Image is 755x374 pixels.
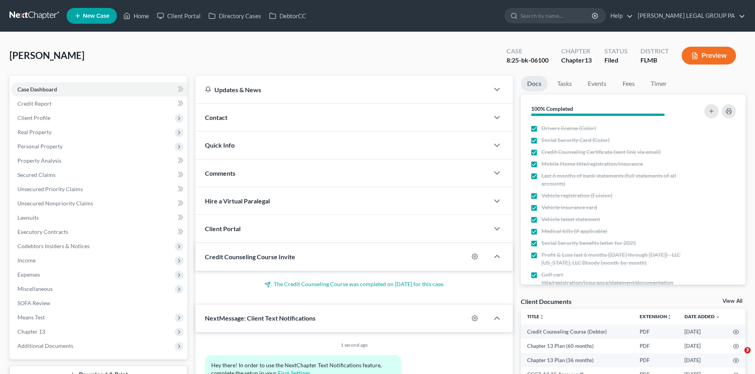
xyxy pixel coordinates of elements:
[17,271,40,278] span: Expenses
[17,328,45,335] span: Chapter 13
[11,168,187,182] a: Secured Claims
[11,211,187,225] a: Lawsuits
[581,76,613,91] a: Events
[633,353,678,367] td: PDF
[541,160,643,168] span: Mobile Home title/registration/insurance
[17,214,39,221] span: Lawsuits
[17,171,55,178] span: Secured Claims
[205,169,235,177] span: Comments
[521,297,572,306] div: Client Documents
[205,114,227,121] span: Contact
[205,342,503,348] div: 1 second ago
[541,192,612,199] span: Vehicle registration (Fuision)
[541,215,600,223] span: Vehicle latest statement
[11,97,187,111] a: Credit Report
[17,186,83,192] span: Unsecured Priority Claims
[11,225,187,239] a: Executory Contracts
[640,313,672,319] a: Extensionunfold_more
[644,76,673,91] a: Timer
[682,47,736,65] button: Preview
[17,200,93,207] span: Unsecured Nonpriority Claims
[541,239,636,247] span: Social Security benefits letter for 2025
[153,9,205,23] a: Client Portal
[520,8,593,23] input: Search by name...
[507,56,549,65] div: 8:25-bk-06100
[205,197,270,205] span: Hire a Virtual Paralegal
[634,9,745,23] a: [PERSON_NAME] LEGAL GROUP PA
[585,56,592,64] span: 13
[678,325,726,339] td: [DATE]
[17,157,61,164] span: Property Analysis
[521,325,633,339] td: Credit Counseling Course (Debtor)
[551,76,578,91] a: Tasks
[17,342,73,349] span: Additional Documents
[205,280,503,288] p: The Credit Counseling Course was completed on [DATE] for this case.
[640,56,669,65] div: FLMB
[17,300,50,306] span: SOFA Review
[17,129,52,135] span: Real Property
[539,315,544,319] i: unfold_more
[205,314,315,322] span: NextMessage: Client Text Notifications
[604,56,628,65] div: Filed
[684,313,720,319] a: Date Added expand_more
[667,315,672,319] i: unfold_more
[541,227,607,235] span: Medical bills (if applicable)
[17,285,53,292] span: Miscellaneous
[521,76,548,91] a: Docs
[678,353,726,367] td: [DATE]
[17,314,45,321] span: Means Test
[17,228,68,235] span: Executory Contracts
[561,56,592,65] div: Chapter
[723,298,742,304] a: View All
[521,339,633,353] td: Chapter 13 Plan (60 months)
[17,100,52,107] span: Credit Report
[205,85,480,94] div: Updates & News
[616,76,641,91] a: Fees
[265,9,310,23] a: DebtorCC
[541,148,661,156] span: Credit Counseling Certificate (sent link via email)
[205,141,235,149] span: Quick Info
[715,315,720,319] i: expand_more
[205,253,295,260] span: Credit Counseling Course Invite
[11,82,187,97] a: Case Dashboard
[561,47,592,56] div: Chapter
[541,203,597,211] span: Vehicle insurance card
[205,9,265,23] a: Directory Cases
[10,49,84,61] span: [PERSON_NAME]
[606,9,633,23] a: Help
[17,114,50,121] span: Client Profile
[17,257,36,264] span: Income
[541,271,682,294] span: Golf cart title/registration/insurance/statement/documentation (anything that is applicable)
[11,182,187,196] a: Unsecured Priority Claims
[527,313,544,319] a: Titleunfold_more
[728,347,747,366] iframe: Intercom live chat
[541,124,596,132] span: Drivers license (Color)
[11,196,187,211] a: Unsecured Nonpriority Claims
[678,339,726,353] td: [DATE]
[744,347,751,353] span: 3
[633,339,678,353] td: PDF
[507,47,549,56] div: Case
[640,47,669,56] div: District
[531,105,573,112] strong: 100% Completed
[205,225,241,232] span: Client Portal
[521,353,633,367] td: Chapter 13 Plan (36 months)
[541,251,682,267] span: Profit & Loss last 6 months ([DATE] through [DATE]) - LLC [US_STATE], LLC Bloody (month-by-month)
[604,47,628,56] div: Status
[11,296,187,310] a: SOFA Review
[541,172,682,188] span: Last 6 months of bank statements (full statements of all accounts)
[633,325,678,339] td: PDF
[17,243,90,249] span: Codebtors Insiders & Notices
[11,154,187,168] a: Property Analysis
[119,9,153,23] a: Home
[17,143,63,150] span: Personal Property
[83,13,109,19] span: New Case
[17,86,57,93] span: Case Dashboard
[541,136,610,144] span: Social Security Card (Color)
